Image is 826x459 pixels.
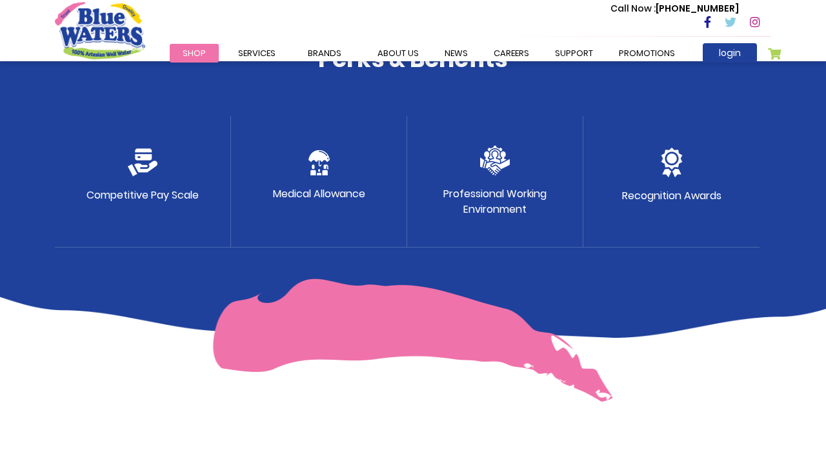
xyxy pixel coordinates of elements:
[128,148,157,177] img: credit-card.png
[606,44,688,63] a: Promotions
[610,2,656,15] span: Call Now :
[365,44,432,63] a: about us
[661,148,683,177] img: medal.png
[86,188,199,203] p: Competitive Pay Scale
[432,44,481,63] a: News
[238,47,276,59] span: Services
[610,2,739,15] p: [PHONE_NUMBER]
[55,2,145,59] a: store logo
[308,47,341,59] span: Brands
[542,44,606,63] a: support
[308,150,330,175] img: protect.png
[273,186,365,202] p: Medical Allowance
[55,45,771,73] h4: Perks & Benefits
[622,188,721,204] p: Recognition Awards
[443,186,547,217] p: Professional Working Environment
[213,278,614,402] img: benefit-pink-curve.png
[481,44,542,63] a: careers
[703,43,757,63] a: login
[183,47,206,59] span: Shop
[480,146,510,175] img: team.png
